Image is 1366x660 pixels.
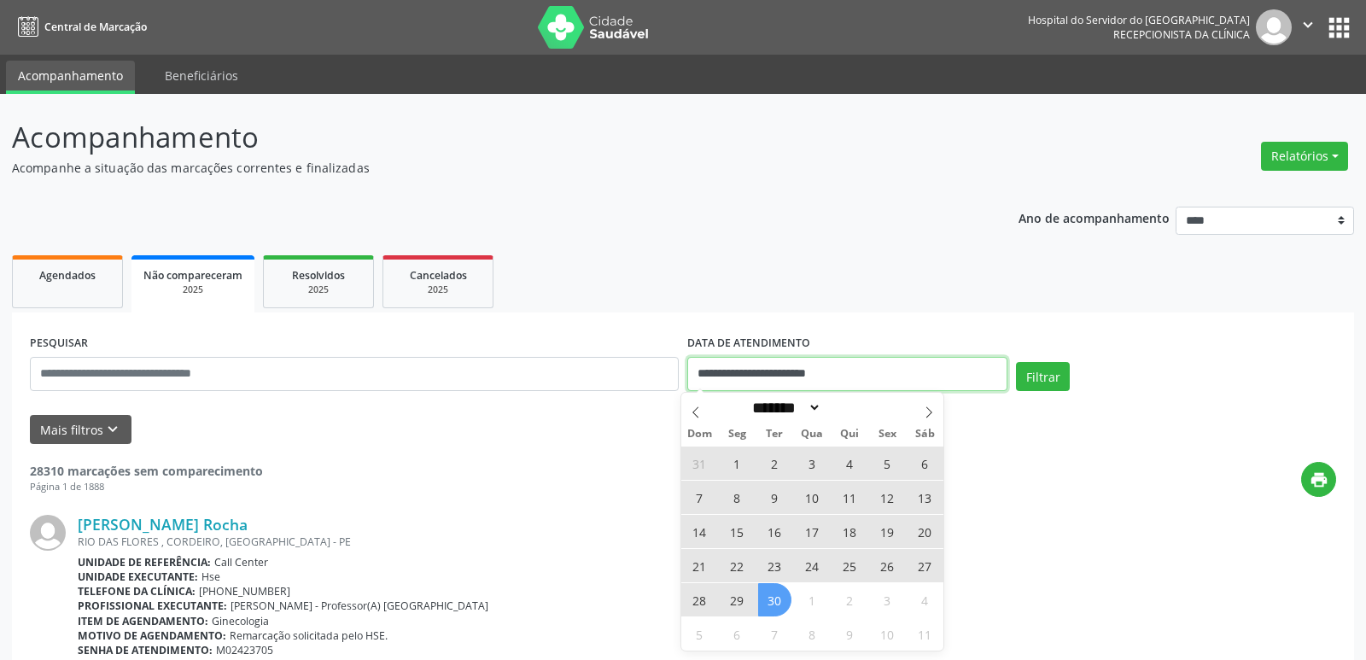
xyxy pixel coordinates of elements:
span: Central de Marcação [44,20,147,34]
span: Setembro 26, 2025 [871,549,904,582]
span: Setembro 3, 2025 [796,447,829,480]
span: Resolvidos [292,268,345,283]
span: Setembro 22, 2025 [721,549,754,582]
span: Dom [681,429,719,440]
div: 2025 [143,283,242,296]
span: Agendados [39,268,96,283]
span: Não compareceram [143,268,242,283]
b: Unidade executante: [78,569,198,584]
a: Central de Marcação [12,13,147,41]
span: Setembro 13, 2025 [908,481,942,514]
img: img [1256,9,1292,45]
i: keyboard_arrow_down [103,420,122,439]
span: Remarcação solicitada pelo HSE. [230,628,388,643]
span: Sex [868,429,906,440]
select: Month [747,399,822,417]
span: Ter [756,429,793,440]
div: RIO DAS FLORES , CORDEIRO, [GEOGRAPHIC_DATA] - PE [78,534,1336,549]
span: Outubro 4, 2025 [908,583,942,616]
p: Ano de acompanhamento [1019,207,1170,228]
span: Call Center [214,555,268,569]
button:  [1292,9,1324,45]
span: Hse [201,569,220,584]
span: Setembro 12, 2025 [871,481,904,514]
span: Outubro 8, 2025 [796,617,829,651]
span: Outubro 5, 2025 [683,617,716,651]
span: Outubro 1, 2025 [796,583,829,616]
span: Qui [831,429,868,440]
span: Seg [718,429,756,440]
a: Beneficiários [153,61,250,91]
span: Setembro 18, 2025 [833,515,867,548]
span: Setembro 10, 2025 [796,481,829,514]
span: [PHONE_NUMBER] [199,584,290,599]
span: Outubro 7, 2025 [758,617,791,651]
span: Setembro 6, 2025 [908,447,942,480]
span: Ginecologia [212,614,269,628]
span: Outubro 3, 2025 [871,583,904,616]
button: Mais filtroskeyboard_arrow_down [30,415,131,445]
span: Setembro 30, 2025 [758,583,791,616]
span: Setembro 21, 2025 [683,549,716,582]
span: Setembro 5, 2025 [871,447,904,480]
span: Setembro 8, 2025 [721,481,754,514]
span: Setembro 20, 2025 [908,515,942,548]
span: Setembro 4, 2025 [833,447,867,480]
button: print [1301,462,1336,497]
span: [PERSON_NAME] - Professor(A) [GEOGRAPHIC_DATA] [231,599,488,613]
span: Setembro 14, 2025 [683,515,716,548]
span: Setembro 29, 2025 [721,583,754,616]
span: Outubro 11, 2025 [908,617,942,651]
div: Hospital do Servidor do [GEOGRAPHIC_DATA] [1028,13,1250,27]
span: Recepcionista da clínica [1113,27,1250,42]
i:  [1299,15,1317,34]
b: Telefone da clínica: [78,584,196,599]
span: Setembro 11, 2025 [833,481,867,514]
span: Outubro 9, 2025 [833,617,867,651]
label: PESQUISAR [30,330,88,357]
span: Outubro 6, 2025 [721,617,754,651]
b: Unidade de referência: [78,555,211,569]
span: Setembro 23, 2025 [758,549,791,582]
span: Setembro 16, 2025 [758,515,791,548]
span: Setembro 7, 2025 [683,481,716,514]
b: Item de agendamento: [78,614,208,628]
span: Setembro 2, 2025 [758,447,791,480]
span: Setembro 19, 2025 [871,515,904,548]
a: [PERSON_NAME] Rocha [78,515,248,534]
span: Agosto 31, 2025 [683,447,716,480]
span: M02423705 [216,643,273,657]
span: Outubro 10, 2025 [871,617,904,651]
span: Setembro 24, 2025 [796,549,829,582]
b: Motivo de agendamento: [78,628,226,643]
p: Acompanhe a situação das marcações correntes e finalizadas [12,159,951,177]
button: Filtrar [1016,362,1070,391]
strong: 28310 marcações sem comparecimento [30,463,263,479]
span: Cancelados [410,268,467,283]
i: print [1310,470,1328,489]
b: Senha de atendimento: [78,643,213,657]
span: Sáb [906,429,943,440]
div: 2025 [395,283,481,296]
span: Setembro 25, 2025 [833,549,867,582]
div: 2025 [276,283,361,296]
span: Setembro 9, 2025 [758,481,791,514]
b: Profissional executante: [78,599,227,613]
span: Outubro 2, 2025 [833,583,867,616]
p: Acompanhamento [12,116,951,159]
span: Qua [793,429,831,440]
div: Página 1 de 1888 [30,480,263,494]
img: img [30,515,66,551]
span: Setembro 27, 2025 [908,549,942,582]
label: DATA DE ATENDIMENTO [687,330,810,357]
button: Relatórios [1261,142,1348,171]
span: Setembro 28, 2025 [683,583,716,616]
span: Setembro 15, 2025 [721,515,754,548]
button: apps [1324,13,1354,43]
span: Setembro 17, 2025 [796,515,829,548]
a: Acompanhamento [6,61,135,94]
span: Setembro 1, 2025 [721,447,754,480]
